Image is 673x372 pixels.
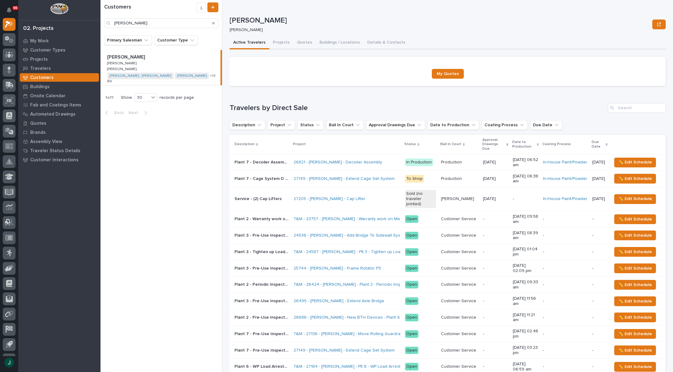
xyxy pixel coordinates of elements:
[129,110,142,116] span: Next
[326,120,364,130] button: Ball In Court
[428,120,479,130] button: Date to Production
[50,3,68,14] img: Workspace Logo
[432,69,464,79] a: My Quotes
[230,120,265,130] button: Description
[543,331,587,337] p: -
[234,297,290,304] p: Plant 3 - Pre-Use Inspections
[18,64,100,73] a: Travelers
[234,314,290,320] p: Plant 2 - Pre-Use Inspections
[592,196,607,202] p: [DATE]
[608,103,666,113] input: Search
[513,345,538,356] p: [DATE] 03:23 pm
[30,66,51,71] p: Travelers
[614,231,656,240] button: ✏️ Edit Schedule
[441,175,463,181] p: Production
[592,139,604,150] p: Due Date
[18,119,100,128] a: Quotes
[298,120,324,130] button: Status
[23,25,54,32] div: 02. Projects
[441,195,475,202] p: [PERSON_NAME]
[614,296,656,306] button: ✏️ Edit Schedule
[592,266,607,271] p: -
[230,260,666,277] tr: Plant 3 - Pre-Use InspectionsPlant 3 - Pre-Use Inspections 25744 - [PERSON_NAME] - Frame Rotator ...
[618,314,652,321] span: ✏️ Edit Schedule
[441,232,477,238] p: Customer Service
[543,364,587,369] p: -
[100,90,118,105] p: 1 of 1
[513,329,538,339] p: [DATE] 02:48 pm
[135,95,149,101] div: 30
[234,195,283,202] p: Service - (2) Cap Lifters
[614,313,656,322] button: ✏️ Edit Schedule
[404,141,416,148] p: Status
[618,281,652,288] span: ✏️ Edit Schedule
[294,348,395,353] a: 27149 - [PERSON_NAME] - Extend Cage Set System
[614,345,656,355] button: ✏️ Edit Schedule
[482,137,505,152] p: Approval Drawings Due
[513,296,538,306] p: [DATE] 11:56 am
[483,282,508,287] p: -
[121,95,132,100] p: Show
[614,329,656,339] button: ✏️ Edit Schedule
[513,214,538,224] p: [DATE] 09:58 am
[482,120,528,130] button: Coating Process
[592,331,607,337] p: -
[230,277,666,293] tr: Plant 2 - Periodic InspectionPlant 2 - Periodic Inspection T&M - 26424 - [PERSON_NAME] - Plant 2 ...
[234,265,290,271] p: Plant 3 - Pre-Use Inspections
[618,159,652,166] span: ✏️ Edit Schedule
[405,159,433,166] div: In Production
[618,232,652,239] span: ✏️ Edit Schedule
[440,141,461,148] p: Ball In Court
[441,363,477,369] p: Customer Service
[614,194,656,204] button: ✏️ Edit Schedule
[30,121,46,126] p: Quotes
[294,216,427,222] a: T&M - 23757 - [PERSON_NAME] - Warranty work on Mezz Gate Again
[614,214,656,224] button: ✏️ Edit Schedule
[441,215,477,222] p: Customer Service
[107,66,138,71] p: [PERSON_NAME]
[30,130,46,135] p: Brands
[293,37,316,49] button: Quotes
[483,160,508,165] p: [DATE]
[441,265,477,271] p: Customer Service
[104,4,196,11] h1: Customers
[543,266,587,271] p: -
[294,266,381,271] a: 25744 - [PERSON_NAME] - Frame Rotator P3
[107,78,113,84] p: RV
[18,82,100,91] a: Buildings
[8,7,16,17] div: Notifications96
[618,175,652,182] span: ✏️ Edit Schedule
[543,233,587,238] p: -
[441,248,477,255] p: Customer Service
[618,216,652,223] span: ✏️ Edit Schedule
[618,363,652,370] span: ✏️ Edit Schedule
[30,57,48,62] p: Projects
[230,309,666,326] tr: Plant 2 - Pre-Use InspectionsPlant 2 - Pre-Use Inspections 26686 - [PERSON_NAME] - New BTH Device...
[230,37,269,49] button: Active Travelers
[18,45,100,55] a: Customer Types
[3,356,16,369] button: users-avatar
[230,16,650,25] p: [PERSON_NAME]
[234,347,290,353] p: Plant 7 - Pre-Use Inspections
[154,35,198,45] button: Customer Type
[483,196,508,202] p: [DATE]
[30,102,81,108] p: Fab and Coatings Items
[3,4,16,16] button: Notifications
[100,110,126,116] button: Back
[18,91,100,100] a: Onsite Calendar
[542,141,571,148] p: Coating Process
[30,148,80,154] p: Traveler Status Details
[592,364,607,369] p: -
[160,95,194,100] p: records per page
[614,280,656,290] button: ✏️ Edit Schedule
[30,112,76,117] p: Automated Drawings
[18,73,100,82] a: Customers
[230,293,666,309] tr: Plant 3 - Pre-Use InspectionsPlant 3 - Pre-Use Inspections 26495 - [PERSON_NAME] - Extend Axle Br...
[107,60,138,66] p: [PERSON_NAME]
[513,263,538,274] p: [DATE] 02:09 pm
[18,155,100,164] a: Customer Interactions
[441,347,477,353] p: Customer Service
[405,265,418,272] div: Open
[234,363,290,369] p: Plant 6 - WP Load Arrestor Cables are loose - WP 6-6 & 6-7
